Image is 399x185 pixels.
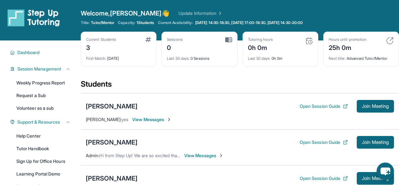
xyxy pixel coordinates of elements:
[81,20,90,25] span: Title:
[17,66,61,72] span: Session Management
[357,100,394,113] button: Join Meeting
[17,49,40,56] span: Dashboard
[86,153,99,158] span: Admin :
[13,90,74,101] a: Request a Sub
[377,163,394,180] button: chat-button
[219,153,224,158] img: Chevron-Right
[179,10,223,16] a: Update Information
[86,102,138,111] div: [PERSON_NAME]
[225,37,232,43] img: card
[362,176,389,180] span: Join Meeting
[13,102,74,114] a: Volunteer as a sub
[357,136,394,149] button: Join Meeting
[357,172,394,185] button: Join Meeting
[248,56,271,61] span: Last 30 days :
[13,130,74,142] a: Help Center
[300,103,348,109] button: Open Session Guide
[121,117,128,122] span: yes
[248,37,273,42] div: Tutoring hours
[15,119,71,125] button: Support & Resources
[86,42,116,52] div: 3
[329,37,367,42] div: Hours until promotion
[158,20,193,25] span: Current Availability:
[137,20,154,25] span: 1 Students
[15,66,71,72] button: Session Management
[13,168,74,180] a: Learning Portal Demo
[81,9,170,18] span: Welcome, [PERSON_NAME] 👋
[386,37,394,45] img: card
[86,174,138,183] div: [PERSON_NAME]
[329,42,367,52] div: 25h 0m
[17,119,60,125] span: Support & Resources
[91,20,114,25] span: Tutor/Mentor
[8,9,60,27] img: logo
[329,52,394,61] div: Advanced Tutor/Mentor
[194,20,304,25] a: [DATE] 14:30-18:30, [DATE] 17:00-18:30, [DATE] 14:30-20:00
[81,79,399,93] div: Students
[167,117,172,122] img: Chevron-Right
[13,77,74,89] a: Weekly Progress Report
[86,138,138,147] div: [PERSON_NAME]
[248,52,313,61] div: 0h 0m
[86,37,116,42] div: Current Students
[362,104,389,108] span: Join Meeting
[167,42,183,52] div: 0
[167,52,232,61] div: 0 Sessions
[300,139,348,145] button: Open Session Guide
[167,37,183,42] div: Sessions
[305,37,313,45] img: card
[362,140,389,144] span: Join Meeting
[86,52,151,61] div: [DATE]
[195,20,303,25] span: [DATE] 14:30-18:30, [DATE] 17:00-18:30, [DATE] 14:30-20:00
[300,175,348,182] button: Open Session Guide
[167,56,190,61] span: Last 30 days :
[15,49,71,56] button: Dashboard
[86,56,106,61] span: First Match :
[184,152,224,159] span: View Messages
[13,156,74,167] a: Sign Up for Office Hours
[248,42,273,52] div: 0h 0m
[13,143,74,154] a: Tutor Handbook
[216,10,223,16] img: Chevron Right
[132,116,172,123] span: View Messages
[118,20,135,25] span: Capacity:
[145,37,151,42] img: card
[86,117,121,122] span: [PERSON_NAME] :
[329,56,346,61] span: Next title :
